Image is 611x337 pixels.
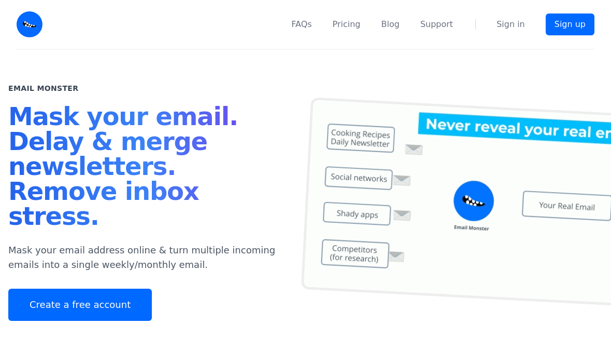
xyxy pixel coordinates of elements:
a: Blog [381,18,400,31]
a: FAQs [291,18,311,31]
h1: Mask your email. Delay & merge newsletters. Remove inbox stress. [8,104,281,233]
a: Sign up [546,14,594,35]
img: Email Monster [17,11,42,37]
p: Mask your email address online & turn multiple incoming emails into a single weekly/monthly email. [8,243,281,272]
a: Support [420,18,453,31]
a: Pricing [333,18,361,31]
h2: Email Monster [8,83,78,93]
a: Sign in [496,18,525,31]
a: Create a free account [8,289,152,321]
